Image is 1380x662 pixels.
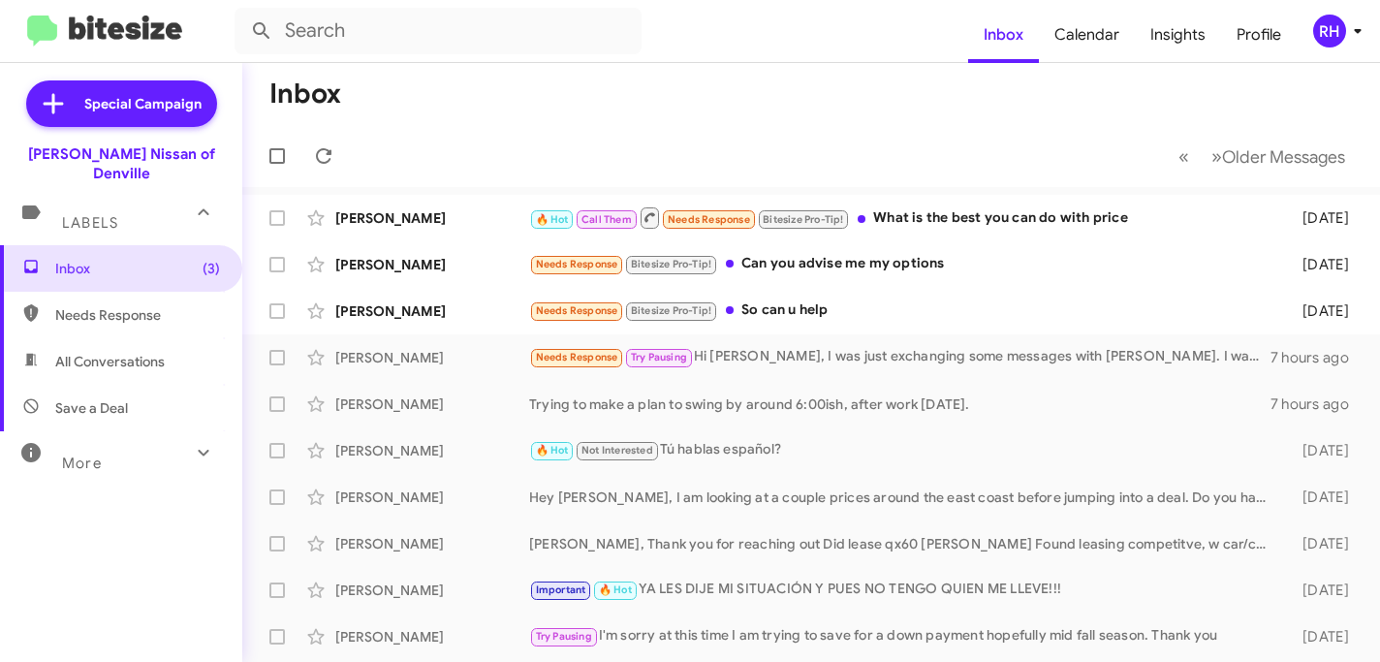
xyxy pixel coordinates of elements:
span: Needs Response [536,258,618,270]
span: Older Messages [1222,146,1345,168]
span: Bitesize Pro-Tip! [631,258,711,270]
div: [DATE] [1281,581,1364,600]
div: [PERSON_NAME] [335,488,529,507]
div: [DATE] [1281,208,1364,228]
span: All Conversations [55,352,165,371]
div: [PERSON_NAME] [335,348,529,367]
div: [DATE] [1281,488,1364,507]
span: Labels [62,214,118,232]
span: 🔥 Hot [536,444,569,457]
span: Needs Response [536,304,618,317]
span: Needs Response [55,305,220,325]
div: [DATE] [1281,534,1364,553]
a: Profile [1221,7,1297,63]
button: Next [1200,137,1357,176]
span: Special Campaign [84,94,202,113]
div: [DATE] [1281,301,1364,321]
div: [PERSON_NAME] [335,441,529,460]
div: [PERSON_NAME] [335,255,529,274]
div: [PERSON_NAME], Thank you for reaching out Did lease qx60 [PERSON_NAME] Found leasing competitve, ... [529,534,1281,553]
span: » [1211,144,1222,169]
div: YA LES DIJE MI SITUACIÓN Y PUES NO TENGO QUIEN ME LLEVE!!! [529,579,1281,601]
span: Bitesize Pro-Tip! [631,304,711,317]
div: 7 hours ago [1270,348,1364,367]
span: 🔥 Hot [599,583,632,596]
div: [PERSON_NAME] [335,627,529,646]
div: Tú hablas español? [529,439,1281,461]
span: Inbox [55,259,220,278]
div: Trying to make a plan to swing by around 6:00ish, after work [DATE]. [529,394,1270,414]
span: Bitesize Pro-Tip! [763,213,843,226]
a: Insights [1135,7,1221,63]
div: So can u help [529,299,1281,322]
div: 7 hours ago [1270,394,1364,414]
div: Hey [PERSON_NAME], I am looking at a couple prices around the east coast before jumping into a de... [529,488,1281,507]
div: [PERSON_NAME] [335,208,529,228]
div: [DATE] [1281,255,1364,274]
div: What is the best you can do with price [529,205,1281,230]
div: [PERSON_NAME] [335,534,529,553]
span: 🔥 Hot [536,213,569,226]
a: Inbox [968,7,1039,63]
div: Hi [PERSON_NAME], I was just exchanging some messages with [PERSON_NAME]. I was planning to come ... [529,346,1270,368]
a: Special Campaign [26,80,217,127]
div: [PERSON_NAME] [335,581,529,600]
span: Call Them [581,213,632,226]
a: Calendar [1039,7,1135,63]
span: Not Interested [581,444,653,457]
span: Needs Response [536,351,618,363]
div: I'm sorry at this time I am trying to save for a down payment hopefully mid fall season. Thank you [529,625,1281,647]
div: Can you advise me my options [529,253,1281,275]
button: Previous [1167,137,1201,176]
span: Try Pausing [536,630,592,643]
div: [PERSON_NAME] [335,301,529,321]
div: [PERSON_NAME] [335,394,529,414]
h1: Inbox [269,79,341,110]
span: Important [536,583,586,596]
span: « [1178,144,1189,169]
div: [DATE] [1281,627,1364,646]
input: Search [235,8,642,54]
span: Try Pausing [631,351,687,363]
span: (3) [203,259,220,278]
button: RH [1297,15,1359,47]
div: [DATE] [1281,441,1364,460]
nav: Page navigation example [1168,137,1357,176]
div: RH [1313,15,1346,47]
span: Needs Response [668,213,750,226]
